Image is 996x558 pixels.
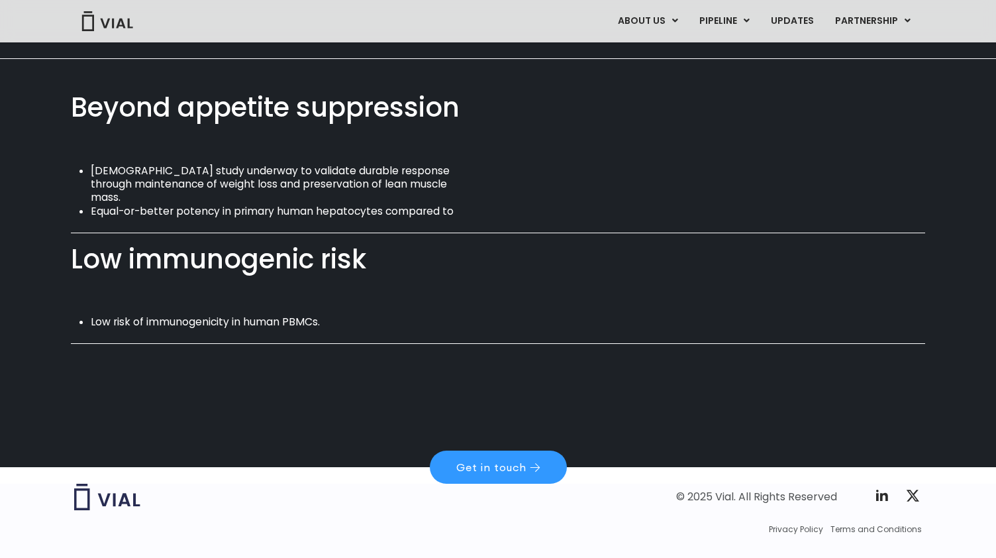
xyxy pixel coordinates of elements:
[607,10,688,32] a: ABOUT USMenu Toggle
[824,10,921,32] a: PARTNERSHIPMenu Toggle
[689,10,760,32] a: PIPELINEMenu Toggle
[91,164,467,205] li: [DEMOGRAPHIC_DATA] study underway to validate durable response through maintenance of weight loss...
[91,315,467,329] li: Low risk of immunogenicity in human PBMCs.
[71,241,925,278] div: Low immunogenic risk
[81,11,134,31] img: Vial Logo
[430,451,567,484] a: Get in touch
[456,462,526,473] span: Get in touch
[74,484,140,510] img: Vial logo wih "Vial" spelled out
[769,524,823,535] a: Privacy Policy
[71,89,925,127] div: Beyond appetite suppression
[676,490,837,504] div: © 2025 Vial. All Rights Reserved
[830,524,922,535] a: Terms and Conditions
[760,10,824,32] a: UPDATES
[91,205,467,232] li: Equal-or-better potency in primary human hepatocytes compared to clinical programs.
